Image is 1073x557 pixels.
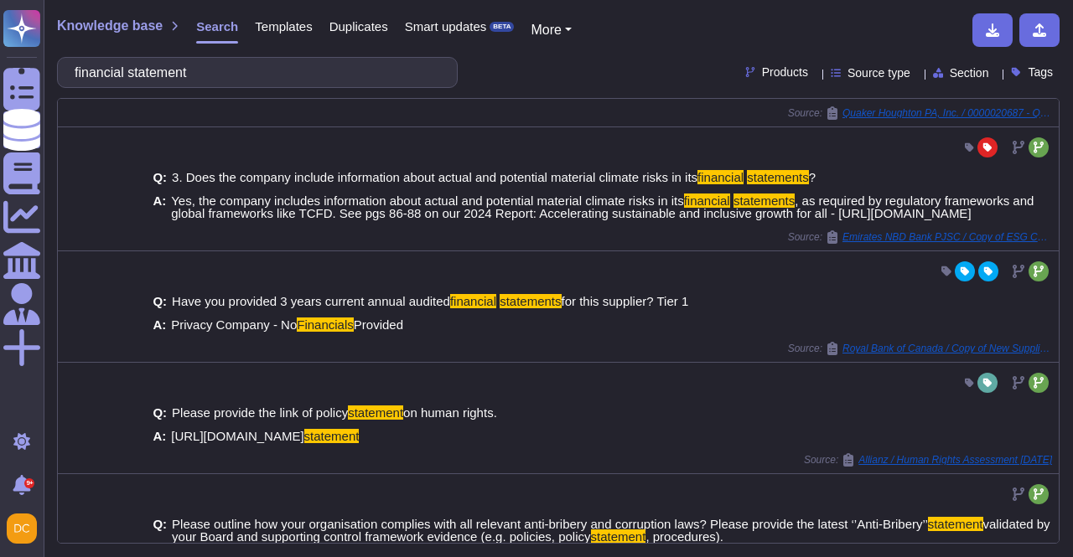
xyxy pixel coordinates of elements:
span: Tags [1028,66,1053,78]
span: on human rights. [403,405,497,420]
b: Q: [153,171,167,183]
span: Duplicates [329,20,388,33]
button: More [531,20,572,40]
span: , procedures). [645,529,723,544]
span: Source: [788,106,1052,120]
span: Please outline how your organisation complies with all relevant anti-bribery and corruption laws?... [172,517,928,531]
span: [URL][DOMAIN_NAME] [171,429,303,443]
mark: statement [928,517,983,531]
span: ? [809,170,816,184]
img: user [7,513,37,544]
span: Allianz / Human Rights Assessment [DATE] [858,455,1052,465]
span: Search [196,20,238,33]
b: A: [153,318,166,331]
div: BETA [490,22,514,32]
b: A: [153,430,166,442]
span: Source: [788,342,1052,355]
span: Section [950,67,989,79]
span: 3. Does the company include information about actual and potential material climate risks in its [172,170,697,184]
b: Q: [153,295,167,307]
span: for this supplier? Tier 1 [562,294,689,308]
b: A: [153,194,166,219]
span: Templates [255,20,312,33]
span: Source: [788,230,1052,244]
mark: statement [591,529,646,544]
mark: statements [733,193,795,208]
span: Yes, the company includes information about actual and potential material climate risks in its [171,193,683,208]
div: 9+ [24,478,34,488]
span: Source type [848,67,910,79]
span: Please provide the link of policy [172,405,348,420]
span: Emirates NBD Bank PJSC / Copy of ESG Commercial Requirements Document updated [842,232,1052,242]
span: Knowledge base [57,19,163,33]
b: Q: [153,518,167,543]
mark: financial [697,170,744,184]
span: Source: [804,453,1052,467]
span: , as required by regulatory frameworks and global frameworks like TCFD. See pgs 86-88 on our 2024... [171,193,1034,220]
span: Privacy Company - No [171,317,297,332]
span: Products [762,66,808,78]
mark: Financials [297,317,354,332]
mark: statements [500,294,561,308]
button: user [3,510,49,547]
span: Smart updates [405,20,487,33]
span: Have you provided 3 years current annual audited [172,294,450,308]
mark: statement [348,405,403,420]
span: More [531,23,561,37]
span: Quaker Houghton PA, Inc. / 0000020687 - QH RFP DC Network Study EMEA NA [842,108,1052,118]
b: Q: [153,406,167,419]
mark: statements [747,170,808,184]
span: validated by your Board and supporting control framework evidence (e.g. policies, policy [172,517,1050,544]
mark: financial [684,193,730,208]
mark: statement [304,429,360,443]
mark: financial [450,294,496,308]
span: Royal Bank of Canada / Copy of New Supplier Questionnaire [DATE] vUJ [842,343,1052,353]
span: Provided [354,317,403,332]
input: Search a question or template... [66,58,440,87]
